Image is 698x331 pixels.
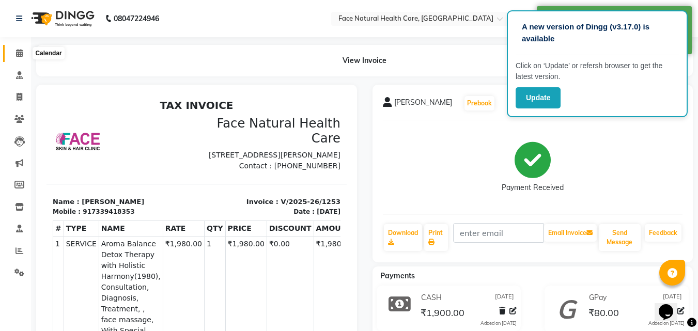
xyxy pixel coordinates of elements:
[6,4,294,17] h2: TAX INVOICE
[464,96,494,111] button: Prebook
[157,102,294,112] p: Invoice : V/2025-26/1253
[6,112,34,121] div: Mobile :
[421,307,464,321] span: ₹1,900.00
[516,60,679,82] p: Click on ‘Update’ or refersh browser to get the latest version.
[380,271,415,280] span: Payments
[17,125,52,141] th: TYPE
[453,223,544,243] input: enter email
[516,87,561,108] button: Update
[52,125,116,141] th: NAME
[179,141,220,319] td: ₹1,980.00
[157,66,294,76] p: Contact : [PHONE_NUMBER]
[267,125,308,141] th: AMOUNT
[648,320,685,327] div: Added on [DATE]
[36,45,693,76] div: View Invoice
[157,21,294,51] h3: Face Natural Health Care
[116,125,158,141] th: RATE
[495,292,514,303] span: [DATE]
[114,4,159,33] b: 08047224946
[421,292,442,303] span: CASH
[384,224,422,251] a: Download
[247,112,268,121] div: Date :
[599,224,641,251] button: Send Message
[158,125,179,141] th: QTY
[588,307,619,321] span: ₹80.00
[158,141,179,319] td: 1
[7,125,18,141] th: #
[522,21,673,44] p: A new version of Dingg (v3.17.0) is available
[270,112,294,121] div: [DATE]
[480,320,517,327] div: Added on [DATE]
[645,224,681,242] a: Feedback
[589,292,607,303] span: GPay
[502,182,564,193] div: Payment Received
[26,4,97,33] img: logo
[116,141,158,319] td: ₹1,980.00
[267,141,308,319] td: ₹1,980.00
[655,290,688,321] iframe: chat widget
[157,55,294,66] p: [STREET_ADDRESS][PERSON_NAME]
[36,112,88,121] div: 917339418353
[394,97,452,112] span: [PERSON_NAME]
[220,125,267,141] th: DISCOUNT
[544,224,597,242] button: Email Invoice
[17,141,52,319] td: SERVICE
[424,224,448,251] a: Print
[6,102,144,112] p: Name : [PERSON_NAME]
[220,141,267,319] td: ₹0.00
[55,144,114,317] span: Aroma Balance Detox Therapy with Holistic Harmony(1980), Consultation, Diagnosis, Treatment, , fa...
[7,141,18,319] td: 1
[33,47,64,59] div: Calendar
[179,125,220,141] th: PRICE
